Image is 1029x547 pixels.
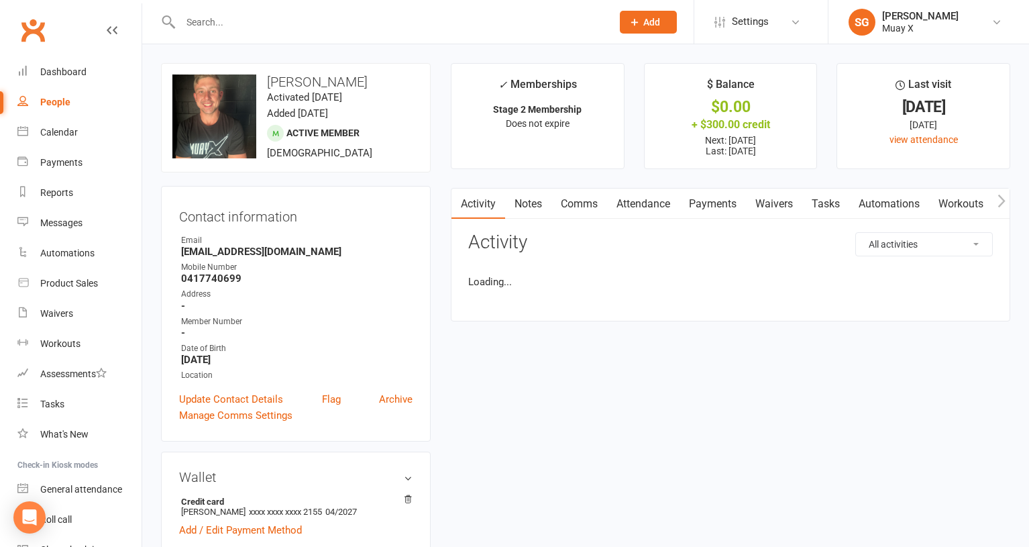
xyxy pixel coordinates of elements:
[17,299,142,329] a: Waivers
[179,391,283,407] a: Update Contact Details
[181,234,413,247] div: Email
[181,342,413,355] div: Date of Birth
[249,507,322,517] span: xxxx xxxx xxxx 2155
[40,157,83,168] div: Payments
[181,246,413,258] strong: [EMAIL_ADDRESS][DOMAIN_NAME]
[181,288,413,301] div: Address
[13,501,46,534] div: Open Intercom Messenger
[849,117,997,132] div: [DATE]
[17,238,142,268] a: Automations
[181,497,406,507] strong: Credit card
[17,329,142,359] a: Workouts
[40,368,107,379] div: Assessments
[451,189,505,219] a: Activity
[40,187,73,198] div: Reports
[506,118,570,129] span: Does not expire
[17,505,142,535] a: Roll call
[657,117,805,132] div: + $300.00 credit
[267,91,342,103] time: Activated [DATE]
[849,189,929,219] a: Automations
[179,522,302,538] a: Add / Edit Payment Method
[607,189,680,219] a: Attendance
[17,268,142,299] a: Product Sales
[505,189,551,219] a: Notes
[176,13,602,32] input: Search...
[17,208,142,238] a: Messages
[882,22,959,34] div: Muay X
[498,76,577,101] div: Memberships
[172,74,256,158] img: image1700119637.png
[40,308,73,319] div: Waivers
[179,470,413,485] h3: Wallet
[620,11,677,34] button: Add
[40,429,89,440] div: What's New
[882,10,959,22] div: [PERSON_NAME]
[16,13,50,47] a: Clubworx
[181,300,413,312] strong: -
[179,204,413,224] h3: Contact information
[498,79,507,91] i: ✓
[40,97,70,107] div: People
[802,189,849,219] a: Tasks
[17,57,142,87] a: Dashboard
[732,7,769,37] span: Settings
[17,359,142,389] a: Assessments
[40,338,80,349] div: Workouts
[17,419,142,450] a: What's New
[17,178,142,208] a: Reports
[17,87,142,117] a: People
[657,100,805,114] div: $0.00
[849,9,875,36] div: SG
[267,147,372,159] span: [DEMOGRAPHIC_DATA]
[40,217,83,228] div: Messages
[181,272,413,285] strong: 0417740699
[889,134,958,145] a: view attendance
[707,76,755,100] div: $ Balance
[680,189,746,219] a: Payments
[40,514,72,525] div: Roll call
[40,399,64,409] div: Tasks
[746,189,802,219] a: Waivers
[379,391,413,407] a: Archive
[172,74,419,89] h3: [PERSON_NAME]
[181,354,413,366] strong: [DATE]
[181,261,413,274] div: Mobile Number
[325,507,357,517] span: 04/2027
[929,189,993,219] a: Workouts
[657,135,805,156] p: Next: [DATE] Last: [DATE]
[17,148,142,178] a: Payments
[40,278,98,289] div: Product Sales
[179,495,413,519] li: [PERSON_NAME]
[181,315,413,328] div: Member Number
[181,369,413,382] div: Location
[40,66,87,77] div: Dashboard
[468,232,993,253] h3: Activity
[17,475,142,505] a: General attendance kiosk mode
[40,127,78,138] div: Calendar
[17,117,142,148] a: Calendar
[181,327,413,339] strong: -
[322,391,341,407] a: Flag
[40,484,122,495] div: General attendance
[493,104,582,115] strong: Stage 2 Membership
[267,107,328,119] time: Added [DATE]
[849,100,997,114] div: [DATE]
[17,389,142,419] a: Tasks
[896,76,951,100] div: Last visit
[179,407,292,424] a: Manage Comms Settings
[551,189,607,219] a: Comms
[286,128,360,138] span: Active member
[468,274,993,290] li: Loading...
[643,17,660,28] span: Add
[40,248,95,258] div: Automations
